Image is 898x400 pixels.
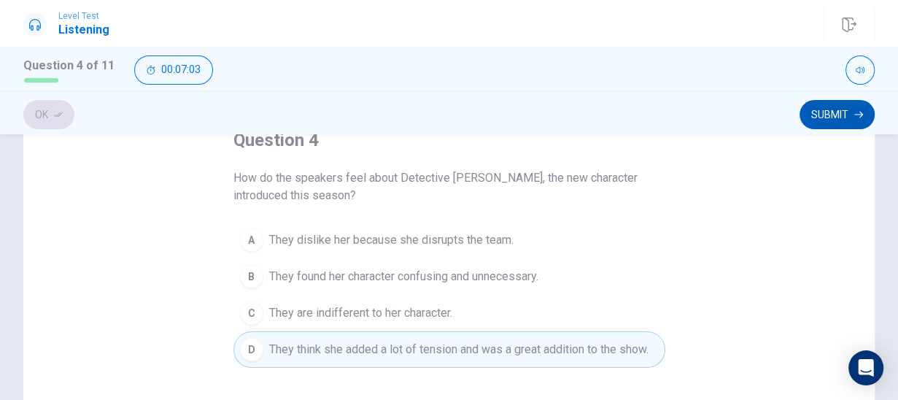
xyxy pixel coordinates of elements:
div: D [240,338,263,361]
h4: question 4 [233,128,319,152]
span: They think she added a lot of tension and was a great addition to the show. [269,341,649,358]
button: AThey dislike her because she disrupts the team. [233,222,665,258]
button: 00:07:03 [134,55,213,85]
button: BThey found her character confusing and unnecessary. [233,258,665,295]
button: DThey think she added a lot of tension and was a great addition to the show. [233,331,665,368]
div: C [240,301,263,325]
h1: Question 4 of 11 [23,57,117,74]
span: They are indifferent to her character. [269,304,452,322]
span: They dislike her because she disrupts the team. [269,231,514,249]
div: B [240,265,263,288]
span: Level Test [58,11,109,21]
button: Submit [800,100,875,129]
button: CThey are indifferent to her character. [233,295,665,331]
div: Open Intercom Messenger [848,350,883,385]
div: A [240,228,263,252]
span: How do the speakers feel about Detective [PERSON_NAME], the new character introduced this season? [233,169,665,204]
span: They found her character confusing and unnecessary. [269,268,538,285]
h1: Listening [58,21,109,39]
span: 00:07:03 [161,64,201,76]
